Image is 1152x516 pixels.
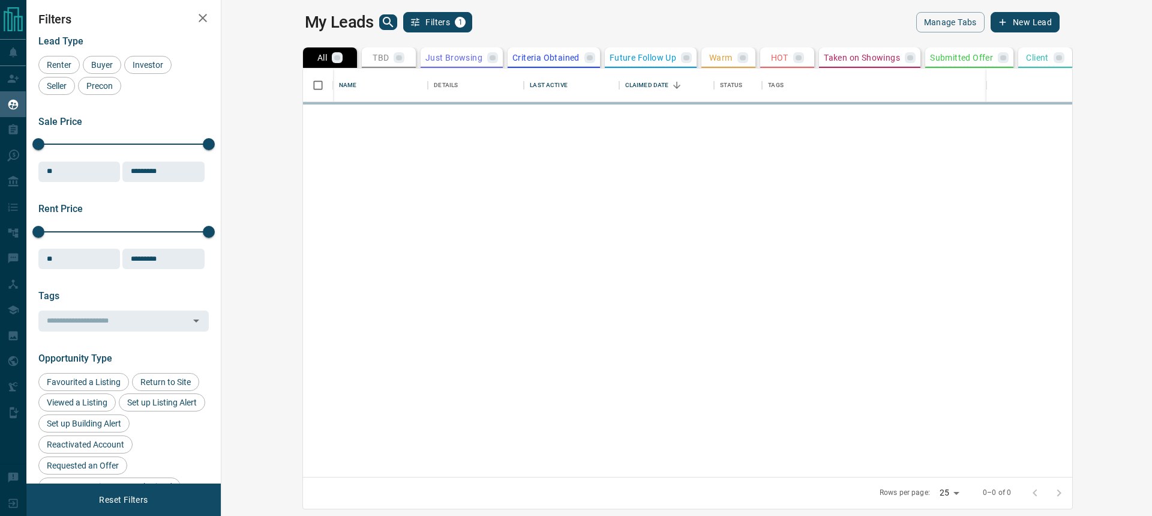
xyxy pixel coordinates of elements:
[83,56,121,74] div: Buyer
[188,312,205,329] button: Open
[771,53,788,62] p: HOT
[379,14,397,30] button: search button
[132,373,199,391] div: Return to Site
[714,68,762,102] div: Status
[38,35,83,47] span: Lead Type
[935,484,964,502] div: 25
[983,488,1011,498] p: 0–0 of 0
[38,478,181,496] div: Pre-Construction Form Submitted
[524,68,619,102] div: Last Active
[317,53,327,62] p: All
[43,377,125,387] span: Favourited a Listing
[880,488,930,498] p: Rows per page:
[930,53,993,62] p: Submitted Offer
[625,68,669,102] div: Claimed Date
[668,77,685,94] button: Sort
[38,203,83,214] span: Rent Price
[123,398,201,407] span: Set up Listing Alert
[403,12,472,32] button: Filters1
[428,68,524,102] div: Details
[425,53,482,62] p: Just Browsing
[38,436,133,454] div: Reactivated Account
[43,482,176,491] span: Pre-Construction Form Submitted
[38,77,75,95] div: Seller
[530,68,567,102] div: Last Active
[38,353,112,364] span: Opportunity Type
[38,116,82,127] span: Sale Price
[305,13,374,32] h1: My Leads
[333,68,428,102] div: Name
[619,68,714,102] div: Claimed Date
[87,60,117,70] span: Buyer
[38,290,59,302] span: Tags
[916,12,985,32] button: Manage Tabs
[91,490,155,510] button: Reset Filters
[43,398,112,407] span: Viewed a Listing
[709,53,733,62] p: Warm
[38,12,209,26] h2: Filters
[38,414,130,433] div: Set up Building Alert
[720,68,742,102] div: Status
[124,56,172,74] div: Investor
[339,68,357,102] div: Name
[136,377,195,387] span: Return to Site
[456,18,464,26] span: 1
[991,12,1060,32] button: New Lead
[38,457,127,475] div: Requested an Offer
[373,53,389,62] p: TBD
[38,56,80,74] div: Renter
[434,68,458,102] div: Details
[512,53,580,62] p: Criteria Obtained
[43,60,76,70] span: Renter
[43,440,128,449] span: Reactivated Account
[610,53,676,62] p: Future Follow Up
[824,53,900,62] p: Taken on Showings
[768,68,784,102] div: Tags
[82,81,117,91] span: Precon
[43,419,125,428] span: Set up Building Alert
[119,393,205,411] div: Set up Listing Alert
[43,461,123,470] span: Requested an Offer
[128,60,167,70] span: Investor
[1026,53,1048,62] p: Client
[78,77,121,95] div: Precon
[43,81,71,91] span: Seller
[38,373,129,391] div: Favourited a Listing
[762,68,1142,102] div: Tags
[38,393,116,411] div: Viewed a Listing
